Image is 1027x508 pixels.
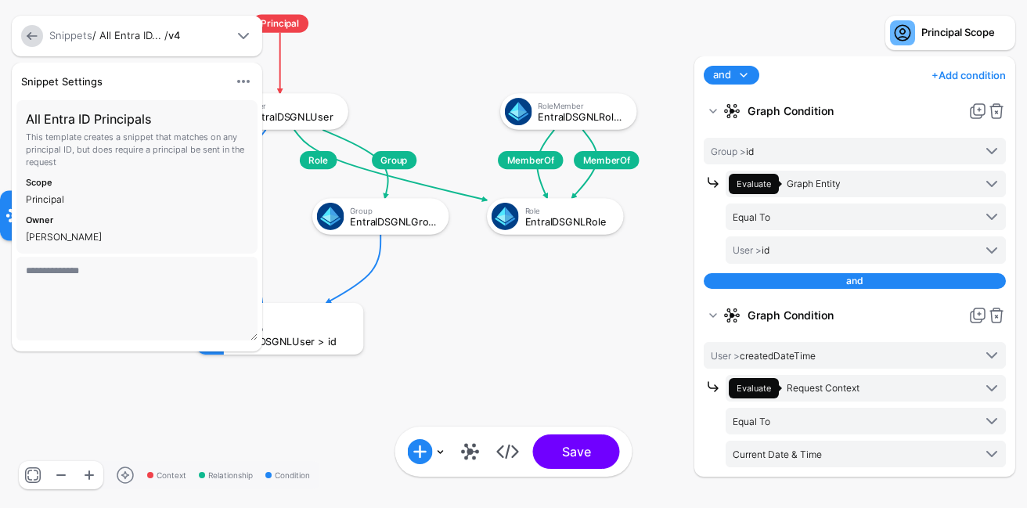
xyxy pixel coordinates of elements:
div: EntraIDSGNLRole [525,216,614,227]
span: Current Date & Time [733,449,822,460]
strong: Owner [26,214,53,225]
div: RoleMember [538,101,626,110]
span: Equal To [733,416,770,427]
button: Save [533,434,620,469]
span: and [713,67,731,83]
span: id [733,244,769,256]
span: MemberOf [574,151,639,169]
span: Equal To [733,211,770,223]
span: User > [711,350,740,362]
div: Group [350,206,438,215]
span: createdDateTime [711,350,816,362]
strong: v4 [168,29,180,41]
strong: Graph Condition [748,301,962,330]
span: Group > [711,146,746,157]
div: and [704,273,1006,289]
span: Relationship [199,470,253,481]
span: MemberOf [498,151,563,169]
div: EntraIDSGNLGroup [350,216,438,227]
div: Snippet Settings [15,74,228,89]
span: Group [372,151,416,169]
strong: Scope [26,177,52,188]
a: Snippets [49,29,92,41]
span: Context [147,470,186,481]
span: Request Context [787,382,859,394]
span: User > [733,244,762,256]
span: id [711,146,754,157]
app-identifier: [PERSON_NAME] [26,231,102,243]
img: svg+xml;base64,PHN2ZyB3aWR0aD0iNjQiIGhlaWdodD0iNjQiIHZpZXdCb3g9IjAgMCA2NCA2NCIgZmlsbD0ibm9uZSIgeG... [505,98,532,125]
span: Evaluate [737,383,771,394]
div: Principal [26,193,248,206]
span: + [932,69,939,81]
div: Principal Scope [921,25,995,41]
strong: Graph Condition [748,97,962,125]
p: This template creates a snippet that matches on any principal ID, but does require a principal be... [26,132,248,169]
span: Condition [265,470,310,481]
img: svg+xml;base64,PHN2ZyB3aWR0aD0iNjQiIGhlaWdodD0iNjQiIHZpZXdCb3g9IjAgMCA2NCA2NCIgZmlsbD0ibm9uZSIgeG... [492,203,519,230]
div: Role [525,206,614,215]
span: Evaluate [737,178,771,189]
div: / All Entra ID... / [46,28,231,44]
h3: All Entra ID Principals [26,110,248,128]
span: Graph Entity [787,178,841,189]
a: Add condition [932,63,1006,88]
div: EntraIDSGNLRoleMember [538,112,626,123]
